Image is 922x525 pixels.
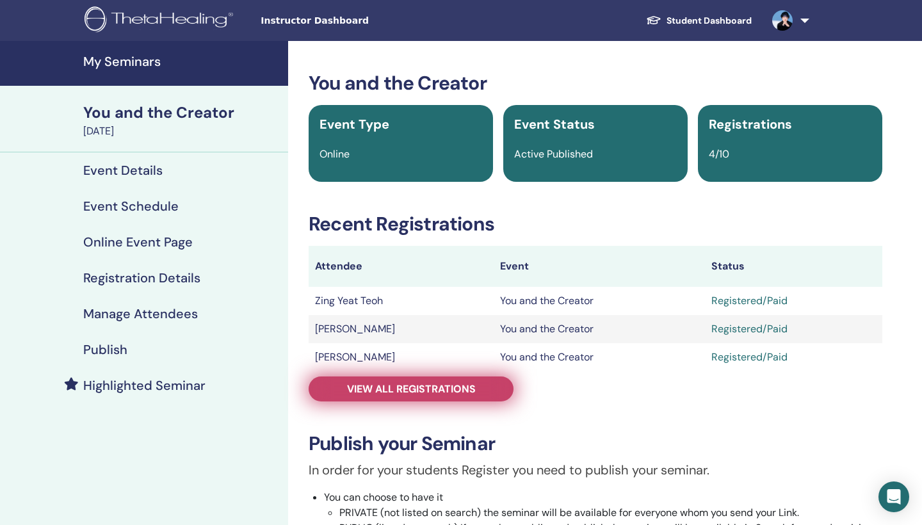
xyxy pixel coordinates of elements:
[83,270,200,286] h4: Registration Details
[309,72,882,95] h3: You and the Creator
[494,246,706,287] th: Event
[83,306,198,321] h4: Manage Attendees
[83,198,179,214] h4: Event Schedule
[309,213,882,236] h3: Recent Registrations
[705,246,882,287] th: Status
[709,147,729,161] span: 4/10
[83,342,127,357] h4: Publish
[347,382,476,396] span: View all registrations
[83,163,163,178] h4: Event Details
[319,116,389,133] span: Event Type
[494,343,706,371] td: You and the Creator
[339,505,882,521] li: PRIVATE (not listed on search) the seminar will be available for everyone whom you send your Link.
[83,124,280,139] div: [DATE]
[309,287,494,315] td: Zing Yeat Teoh
[514,147,593,161] span: Active Published
[514,116,595,133] span: Event Status
[309,432,882,455] h3: Publish your Seminar
[494,287,706,315] td: You and the Creator
[711,350,876,365] div: Registered/Paid
[646,15,661,26] img: graduation-cap-white.svg
[309,460,882,480] p: In order for your students Register you need to publish your seminar.
[636,9,762,33] a: Student Dashboard
[711,321,876,337] div: Registered/Paid
[83,102,280,124] div: You and the Creator
[83,378,206,393] h4: Highlighted Seminar
[85,6,238,35] img: logo.png
[261,14,453,28] span: Instructor Dashboard
[309,376,514,401] a: View all registrations
[309,315,494,343] td: [PERSON_NAME]
[83,54,280,69] h4: My Seminars
[309,343,494,371] td: [PERSON_NAME]
[309,246,494,287] th: Attendee
[772,10,793,31] img: default.jpg
[76,102,288,139] a: You and the Creator[DATE]
[878,481,909,512] div: Open Intercom Messenger
[711,293,876,309] div: Registered/Paid
[709,116,792,133] span: Registrations
[319,147,350,161] span: Online
[494,315,706,343] td: You and the Creator
[83,234,193,250] h4: Online Event Page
